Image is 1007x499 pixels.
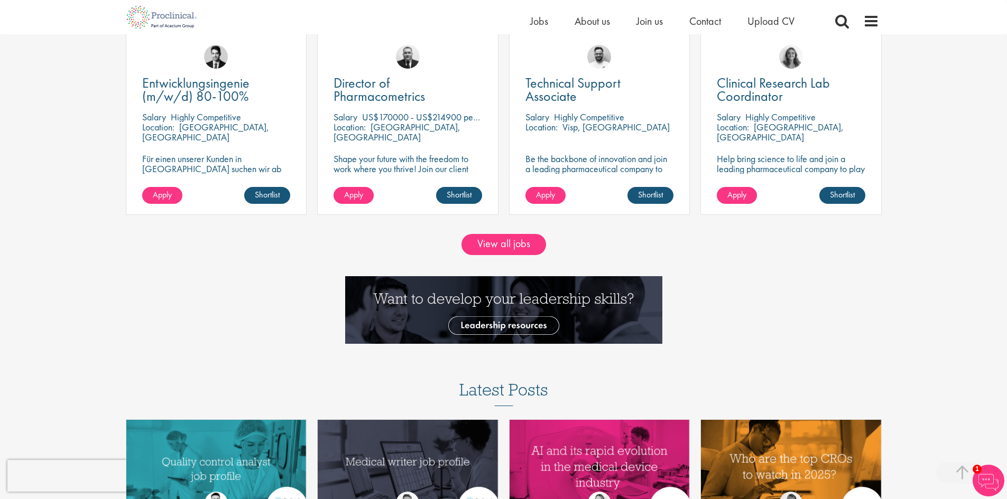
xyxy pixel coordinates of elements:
[461,234,546,255] a: View all jobs
[142,74,250,105] span: Entwicklungsingenie (m/w/d) 80-100%
[779,45,803,69] img: Jackie Cerchio
[525,121,558,133] span: Location:
[554,111,624,123] p: Highly Competitive
[747,14,794,28] a: Upload CV
[142,121,174,133] span: Location:
[525,111,549,123] span: Salary
[153,189,172,200] span: Apply
[717,77,865,103] a: Clinical Research Lab Coordinator
[727,189,746,200] span: Apply
[689,14,721,28] a: Contact
[587,45,611,69] img: Emile De Beer
[536,189,555,200] span: Apply
[142,187,182,204] a: Apply
[717,121,749,133] span: Location:
[717,121,844,143] p: [GEOGRAPHIC_DATA], [GEOGRAPHIC_DATA]
[334,121,366,133] span: Location:
[345,303,662,314] a: Want to develop your leadership skills? See our Leadership Resources
[362,111,502,123] p: US$170000 - US$214900 per annum
[436,187,482,204] a: Shortlist
[717,74,830,105] span: Clinical Research Lab Coordinator
[525,154,674,194] p: Be the backbone of innovation and join a leading pharmaceutical company to help keep life-changin...
[575,14,610,28] a: About us
[525,74,621,105] span: Technical Support Associate
[819,187,865,204] a: Shortlist
[973,465,1004,496] img: Chatbot
[717,111,741,123] span: Salary
[244,187,290,204] a: Shortlist
[636,14,663,28] a: Join us
[525,77,674,103] a: Technical Support Associate
[7,460,143,492] iframe: reCAPTCHA
[530,14,548,28] a: Jobs
[627,187,673,204] a: Shortlist
[334,154,482,194] p: Shape your future with the freedom to work where you thrive! Join our client with this Director p...
[142,77,291,103] a: Entwicklungsingenie (m/w/d) 80-100%
[345,276,662,344] img: Want to develop your leadership skills? See our Leadership Resources
[973,465,982,474] span: 1
[334,74,425,105] span: Director of Pharmacometrics
[171,111,241,123] p: Highly Competitive
[334,77,482,103] a: Director of Pharmacometrics
[204,45,228,69] img: Thomas Wenig
[459,381,548,406] h3: Latest Posts
[334,187,374,204] a: Apply
[562,121,670,133] p: Visp, [GEOGRAPHIC_DATA]
[717,154,865,204] p: Help bring science to life and join a leading pharmaceutical company to play a key role in delive...
[142,121,269,143] p: [GEOGRAPHIC_DATA], [GEOGRAPHIC_DATA]
[142,111,166,123] span: Salary
[334,121,460,143] p: [GEOGRAPHIC_DATA], [GEOGRAPHIC_DATA]
[344,189,363,200] span: Apply
[525,187,566,204] a: Apply
[745,111,816,123] p: Highly Competitive
[717,187,757,204] a: Apply
[334,111,357,123] span: Salary
[396,45,420,69] img: Jakub Hanas
[142,154,291,204] p: Für einen unserer Kunden in [GEOGRAPHIC_DATA] suchen wir ab sofort einen Entwicklungsingenieur Ku...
